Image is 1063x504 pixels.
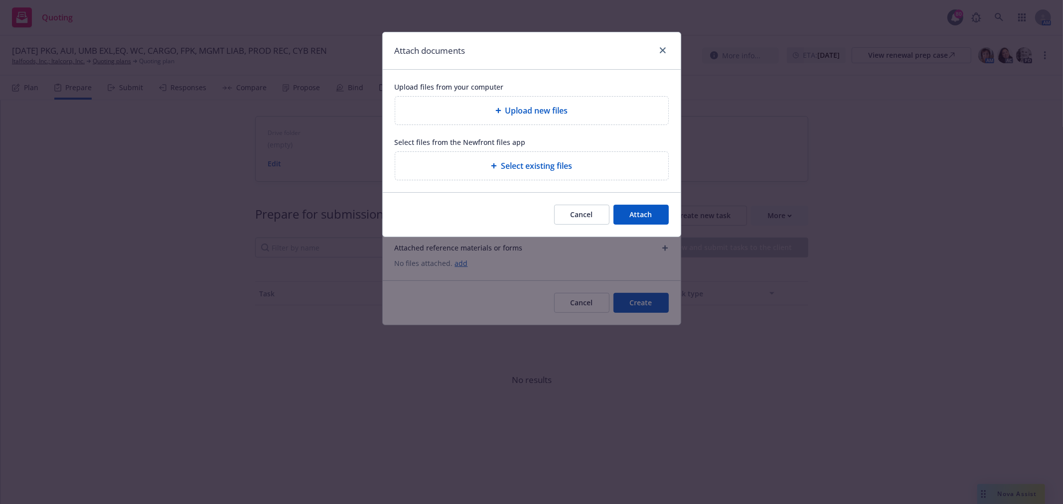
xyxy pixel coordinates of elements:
a: close [657,44,669,56]
span: Upload files from your computer [395,82,669,92]
div: Upload new files [395,96,669,125]
span: Select files from the Newfront files app [395,137,669,147]
div: Select existing files [395,151,669,180]
span: Upload new files [505,105,568,117]
button: Attach [613,205,669,225]
span: Cancel [571,210,593,219]
h1: Attach documents [395,44,465,57]
button: Cancel [554,205,609,225]
span: Select existing files [501,160,572,172]
span: Attach [630,210,652,219]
